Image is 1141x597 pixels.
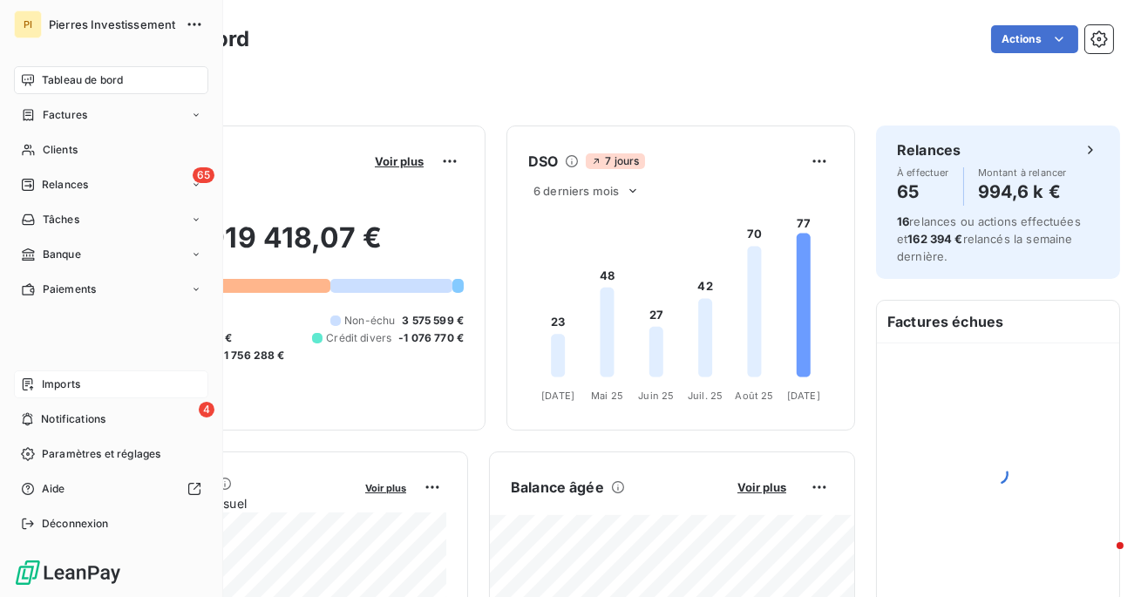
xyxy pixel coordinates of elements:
span: 4 [199,402,214,417]
tspan: Juin 25 [638,390,674,402]
span: Tâches [43,212,79,227]
h6: DSO [528,151,558,172]
span: 6 derniers mois [533,184,619,198]
span: Non-échu [344,313,395,329]
span: 162 394 € [907,232,962,246]
a: Aide [14,475,208,503]
span: Tableau de bord [42,72,123,88]
h6: Factures échues [877,301,1119,343]
span: Paiements [43,282,96,297]
span: 16 [897,214,909,228]
span: 65 [193,167,214,183]
span: Banque [43,247,81,262]
span: Imports [42,377,80,392]
span: Déconnexion [42,516,109,532]
iframe: Intercom live chat [1082,538,1124,580]
span: Factures [43,107,87,123]
span: 7 jours [586,153,644,169]
h6: Relances [897,139,961,160]
tspan: Juil. 25 [688,390,723,402]
button: Voir plus [360,479,411,495]
span: Voir plus [737,480,786,494]
h6: Balance âgée [511,477,604,498]
span: 3 575 599 € [402,313,464,329]
tspan: [DATE] [787,390,820,402]
span: Crédit divers [326,330,391,346]
span: Voir plus [375,154,424,168]
span: Paramètres et réglages [42,446,160,462]
button: Voir plus [732,479,791,495]
h4: 65 [897,178,949,206]
span: Pierres Investissement [49,17,175,31]
button: Voir plus [370,153,429,169]
span: À effectuer [897,167,949,178]
span: Relances [42,177,88,193]
span: Aide [42,481,65,497]
span: relances ou actions effectuées et relancés la semaine dernière. [897,214,1081,263]
tspan: Mai 25 [591,390,623,402]
tspan: Août 25 [735,390,773,402]
h4: 994,6 k € [978,178,1067,206]
span: Montant à relancer [978,167,1067,178]
div: PI [14,10,42,38]
span: Notifications [41,411,105,427]
h2: 4 919 418,07 € [98,220,464,273]
span: Chiffre d'affaires mensuel [98,494,353,512]
button: Actions [991,25,1078,53]
span: Voir plus [365,482,406,494]
span: -1 756 288 € [219,348,285,363]
span: -1 076 770 € [398,330,464,346]
img: Logo LeanPay [14,559,122,587]
tspan: [DATE] [541,390,574,402]
span: Clients [43,142,78,158]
